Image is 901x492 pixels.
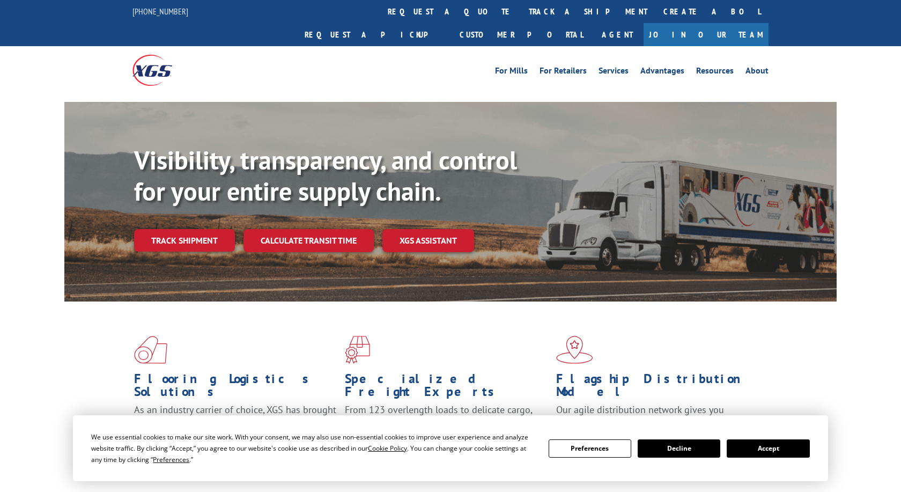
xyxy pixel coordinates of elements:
[382,229,474,252] a: XGS ASSISTANT
[345,336,370,364] img: xgs-icon-focused-on-flooring-red
[556,372,759,403] h1: Flagship Distribution Model
[591,23,644,46] a: Agent
[644,23,769,46] a: Join Our Team
[297,23,452,46] a: Request a pickup
[134,229,235,252] a: Track shipment
[638,439,720,458] button: Decline
[540,67,587,78] a: For Retailers
[549,439,631,458] button: Preferences
[345,372,548,403] h1: Specialized Freight Experts
[495,67,528,78] a: For Mills
[132,6,188,17] a: [PHONE_NUMBER]
[368,444,407,453] span: Cookie Policy
[243,229,374,252] a: Calculate transit time
[599,67,629,78] a: Services
[134,336,167,364] img: xgs-icon-total-supply-chain-intelligence-red
[452,23,591,46] a: Customer Portal
[556,336,593,364] img: xgs-icon-flagship-distribution-model-red
[556,403,754,429] span: Our agile distribution network gives you nationwide inventory management on demand.
[91,431,535,465] div: We use essential cookies to make our site work. With your consent, we may also use non-essential ...
[134,403,336,442] span: As an industry carrier of choice, XGS has brought innovation and dedication to flooring logistics...
[696,67,734,78] a: Resources
[727,439,809,458] button: Accept
[134,372,337,403] h1: Flooring Logistics Solutions
[640,67,684,78] a: Advantages
[745,67,769,78] a: About
[73,415,828,481] div: Cookie Consent Prompt
[134,143,517,208] b: Visibility, transparency, and control for your entire supply chain.
[153,455,189,464] span: Preferences
[345,403,548,451] p: From 123 overlength loads to delicate cargo, our experienced staff knows the best way to move you...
